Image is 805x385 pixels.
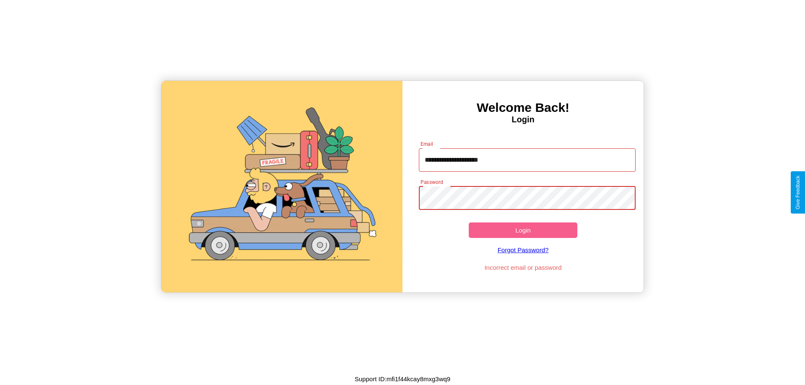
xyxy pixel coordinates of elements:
h3: Welcome Back! [402,101,644,115]
button: Login [469,222,577,238]
p: Incorrect email or password [415,262,632,273]
div: Give Feedback [795,176,801,209]
label: Email [421,140,434,147]
h4: Login [402,115,644,124]
img: gif [161,81,402,292]
label: Password [421,178,443,186]
a: Forgot Password? [415,238,632,262]
p: Support ID: mfi1f44kcay8mxg3wq9 [355,373,450,385]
